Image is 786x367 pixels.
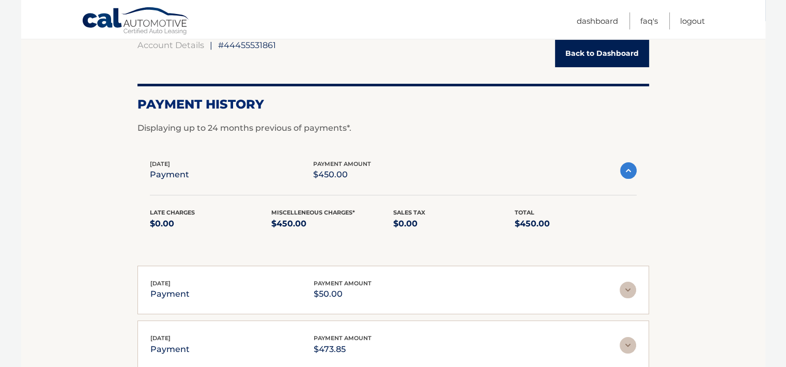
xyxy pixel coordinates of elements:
[271,217,393,231] p: $450.00
[150,287,190,301] p: payment
[515,217,637,231] p: $450.00
[620,337,636,354] img: accordion-rest.svg
[271,209,355,216] span: Miscelleneous Charges*
[393,209,425,216] span: Sales Tax
[313,160,371,167] span: payment amount
[314,334,372,342] span: payment amount
[218,40,276,50] span: #44455531861
[82,7,190,37] a: Cal Automotive
[313,167,371,182] p: $450.00
[150,209,195,216] span: Late Charges
[150,334,171,342] span: [DATE]
[393,217,515,231] p: $0.00
[210,40,212,50] span: |
[137,122,649,134] p: Displaying up to 24 months previous of payments*.
[680,12,705,29] a: Logout
[314,287,372,301] p: $50.00
[314,342,372,357] p: $473.85
[620,162,637,179] img: accordion-active.svg
[577,12,618,29] a: Dashboard
[150,167,189,182] p: payment
[150,160,170,167] span: [DATE]
[515,209,534,216] span: Total
[620,282,636,298] img: accordion-rest.svg
[150,342,190,357] p: payment
[137,97,649,112] h2: Payment History
[314,280,372,287] span: payment amount
[150,280,171,287] span: [DATE]
[150,217,272,231] p: $0.00
[555,40,649,67] a: Back to Dashboard
[137,40,204,50] a: Account Details
[640,12,658,29] a: FAQ's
